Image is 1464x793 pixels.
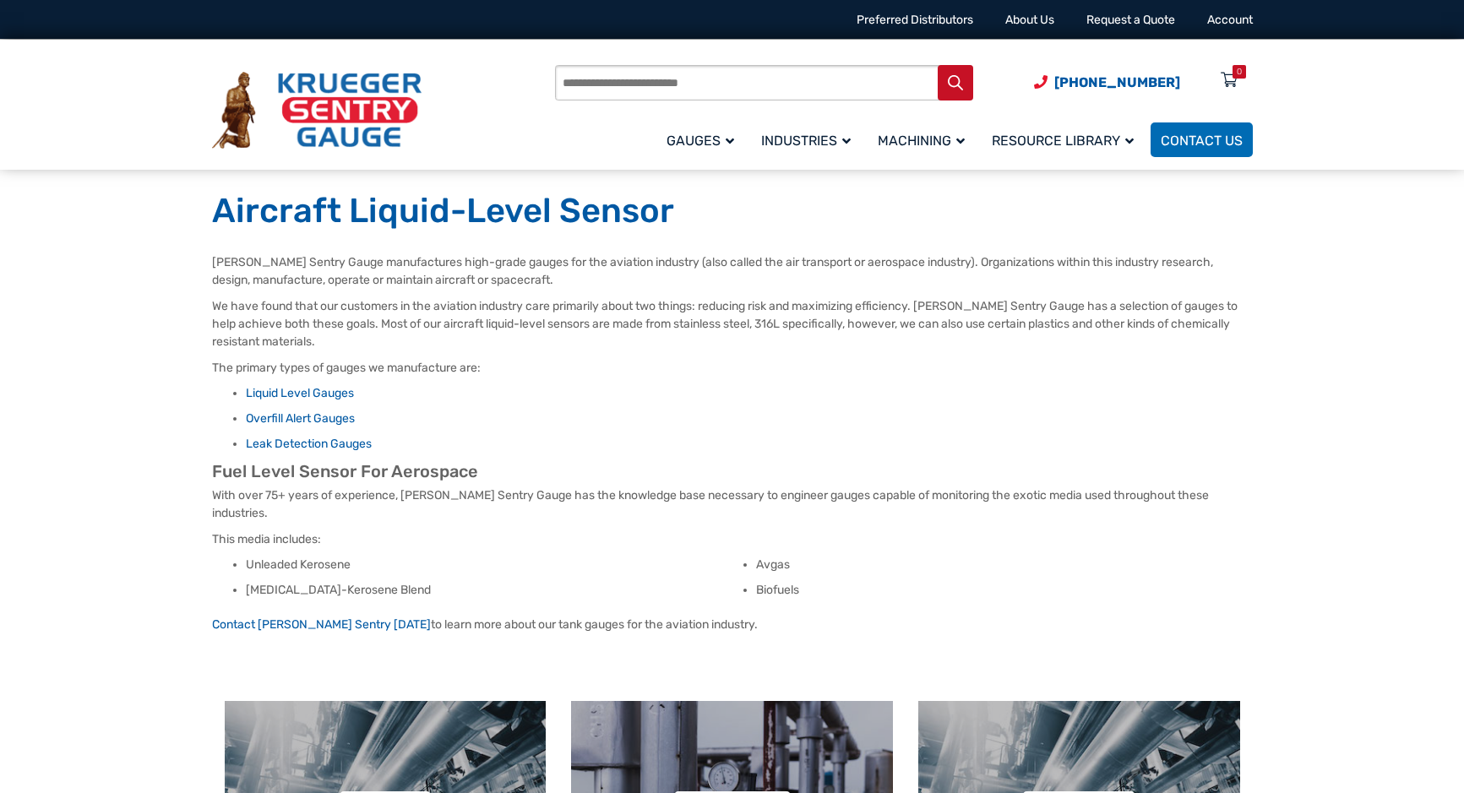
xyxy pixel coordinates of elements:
[212,617,431,632] a: Contact [PERSON_NAME] Sentry [DATE]
[656,120,751,160] a: Gauges
[756,557,1253,573] li: Avgas
[212,190,1253,232] h1: Aircraft Liquid-Level Sensor
[756,582,1253,599] li: Biofuels
[982,120,1151,160] a: Resource Library
[1207,13,1253,27] a: Account
[212,72,422,149] img: Krueger Sentry Gauge
[751,120,868,160] a: Industries
[1151,122,1253,157] a: Contact Us
[878,133,965,149] span: Machining
[212,530,1253,548] p: This media includes:
[212,253,1253,289] p: [PERSON_NAME] Sentry Gauge manufactures high-grade gauges for the aviation industry (also called ...
[868,120,982,160] a: Machining
[1034,72,1180,93] a: Phone Number (920) 434-8860
[1086,13,1175,27] a: Request a Quote
[246,411,355,426] a: Overfill Alert Gauges
[1161,133,1243,149] span: Contact Us
[992,133,1134,149] span: Resource Library
[212,616,1253,633] p: to learn more about our tank gauges for the aviation industry.
[212,359,1253,377] p: The primary types of gauges we manufacture are:
[246,582,743,599] li: [MEDICAL_DATA]-Kerosene Blend
[212,297,1253,350] p: We have found that our customers in the aviation industry care primarily about two things: reduci...
[212,461,1253,482] h2: Fuel Level Sensor For Aerospace
[1237,65,1242,79] div: 0
[667,133,734,149] span: Gauges
[246,557,743,573] li: Unleaded Kerosene
[212,486,1253,522] p: With over 75+ years of experience, [PERSON_NAME] Sentry Gauge has the knowledge base necessary to...
[1005,13,1054,27] a: About Us
[246,386,354,400] a: Liquid Level Gauges
[761,133,851,149] span: Industries
[1054,74,1180,90] span: [PHONE_NUMBER]
[857,13,973,27] a: Preferred Distributors
[246,437,372,451] a: Leak Detection Gauges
